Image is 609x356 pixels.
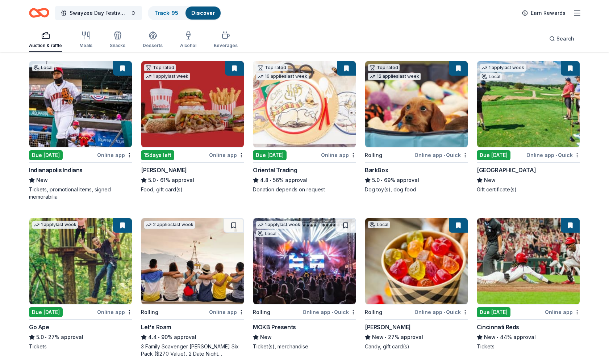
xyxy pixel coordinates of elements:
div: 90% approval [141,333,244,342]
div: Online app [209,308,244,317]
div: Tickets [29,343,132,350]
div: Let's Roam [141,323,171,331]
div: Indianapolis Indians [29,166,83,174]
div: Due [DATE] [29,307,63,317]
div: Ticket(s), merchandise [253,343,356,350]
div: Online app Quick [414,151,468,160]
span: Swayzee Day Festival Silent Auction [70,9,128,17]
a: Image for Cincinnati RedsDue [DATE]Online appCincinnati RedsNew•44% approvalTickets [477,218,580,350]
span: • [385,334,387,340]
span: 5.0 [148,176,156,185]
div: 56% approval [253,176,356,185]
div: Online app Quick [526,151,580,160]
button: Swayzee Day Festival Silent Auction [55,6,142,20]
span: 4.4 [148,333,157,342]
div: Donation depends on request [253,186,356,193]
span: • [443,152,445,158]
span: Search [556,34,574,43]
button: Beverages [214,28,238,52]
div: 2 applies last week [144,221,195,229]
div: [PERSON_NAME] [141,166,187,174]
img: Image for Oriental Trading [253,61,356,147]
div: Online app [209,151,244,160]
img: Image for MOKB Presents [253,218,356,304]
div: Rolling [141,308,158,317]
a: Image for Portillo'sTop rated1 applylast week15days leftOnline app[PERSON_NAME]5.0•61% approvalFo... [141,61,244,193]
div: Candy, gift card(s) [365,343,468,350]
div: 69% approval [365,176,468,185]
a: Image for BarkBoxTop rated12 applieslast weekRollingOnline app•QuickBarkBox5.0•69% approvalDog to... [365,61,468,193]
span: • [381,177,383,183]
a: Track· 95 [154,10,178,16]
div: 1 apply last week [256,221,302,229]
a: Earn Rewards [518,7,570,20]
img: Image for Let's Roam [141,218,244,304]
span: • [497,334,499,340]
div: Local [368,221,390,228]
div: Oriental Trading [253,166,297,174]
a: Home [29,4,49,21]
div: Online app [97,308,132,317]
div: Online app [321,151,356,160]
button: Auction & raffle [29,28,62,52]
div: Online app [97,151,132,160]
div: 1 apply last week [480,64,526,72]
div: Online app Quick [303,308,356,317]
div: [PERSON_NAME] [365,323,411,331]
span: New [484,176,496,185]
div: Top rated [256,64,288,71]
div: Rolling [365,308,382,317]
div: Beverages [214,43,238,48]
a: Image for French Lick Resort1 applylast weekLocalDue [DATE]Online app•Quick[GEOGRAPHIC_DATA]NewGi... [477,61,580,193]
div: Go Ape [29,323,49,331]
div: Tickets [477,343,580,350]
a: Image for MOKB Presents1 applylast weekLocalRollingOnline app•QuickMOKB PresentsNewTicket(s), mer... [253,218,356,350]
div: Alcohol [180,43,196,48]
span: New [484,333,496,342]
div: Dog toy(s), dog food [365,186,468,193]
a: Image for Go Ape1 applylast weekDue [DATE]Online appGo Ape5.0•27% approvalTickets [29,218,132,350]
img: Image for French Lick Resort [477,61,580,147]
span: New [260,333,272,342]
span: • [157,177,159,183]
img: Image for Indianapolis Indians [29,61,132,147]
a: Image for Indianapolis IndiansLocalDue [DATE]Online appIndianapolis IndiansNewTickets, promotiona... [29,61,132,200]
div: 1 apply last week [144,73,190,80]
div: MOKB Presents [253,323,296,331]
span: • [45,334,47,340]
img: Image for BarkBox [365,61,468,147]
div: Snacks [110,43,125,48]
div: 44% approval [477,333,580,342]
span: 5.0 [372,176,380,185]
span: New [372,333,384,342]
span: • [443,309,445,315]
button: Alcohol [180,28,196,52]
div: [GEOGRAPHIC_DATA] [477,166,536,174]
div: Due [DATE] [477,307,510,317]
span: • [270,177,271,183]
span: New [36,176,48,185]
span: • [331,309,333,315]
div: Local [32,64,54,71]
button: Meals [79,28,92,52]
span: • [158,334,160,340]
button: Search [543,31,580,46]
div: Food, gift card(s) [141,186,244,193]
div: Desserts [143,43,163,48]
a: Discover [191,10,215,16]
img: Image for Cincinnati Reds [477,218,580,304]
div: Gift certificate(s) [477,186,580,193]
img: Image for Go Ape [29,218,132,304]
div: Tickets, promotional items, signed memorabilia [29,186,132,200]
div: Rolling [365,151,382,160]
div: Local [480,73,502,80]
div: Meals [79,43,92,48]
div: 27% approval [29,333,132,342]
div: Top rated [368,64,400,71]
a: Image for AlbaneseLocalRollingOnline app•Quick[PERSON_NAME]New•27% approvalCandy, gift card(s) [365,218,468,350]
div: BarkBox [365,166,388,174]
span: • [555,152,557,158]
div: 27% approval [365,333,468,342]
div: Auction & raffle [29,43,62,48]
div: Local [256,230,278,237]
